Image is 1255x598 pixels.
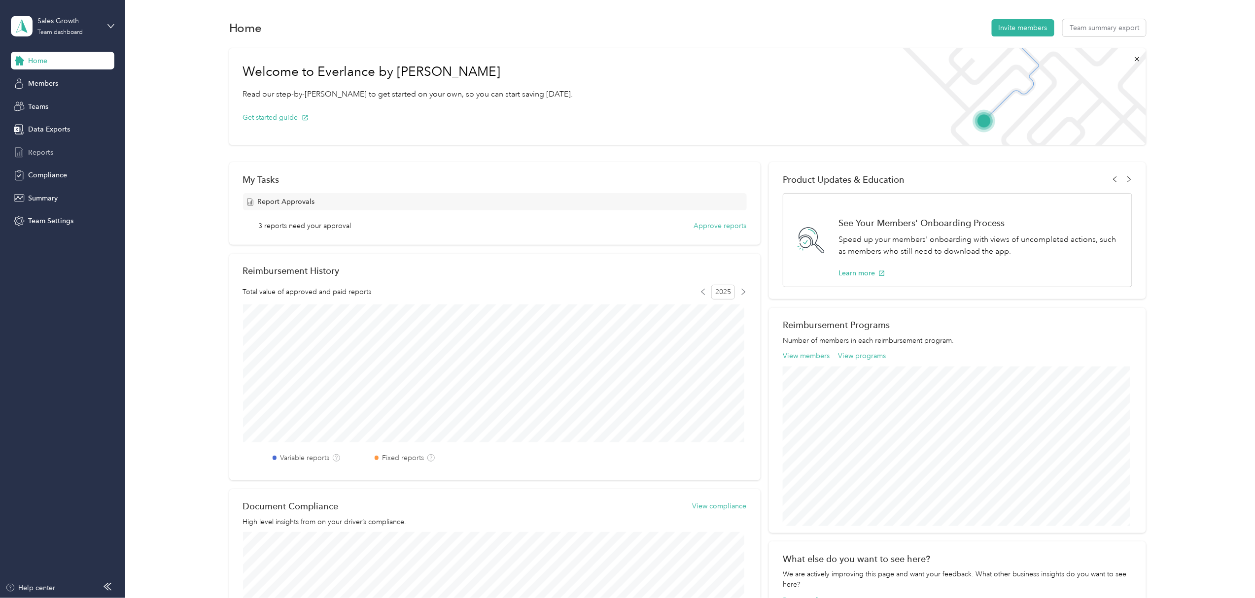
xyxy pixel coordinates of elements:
img: Welcome to everlance [893,48,1146,145]
span: Team Settings [28,216,73,226]
span: 3 reports need your approval [258,221,351,231]
p: Number of members in each reimbursement program. [783,335,1132,346]
p: Speed up your members' onboarding with views of uncompleted actions, such as members who still ne... [838,233,1121,258]
label: Variable reports [280,453,329,463]
label: Fixed reports [382,453,424,463]
span: Teams [28,101,48,112]
button: Team summary export [1063,19,1146,36]
span: Summary [28,193,58,203]
button: Help center [5,583,56,593]
h1: Welcome to Everlance by [PERSON_NAME] [243,64,573,80]
span: 2025 [711,285,735,299]
div: We are actively improving this page and want your feedback. What other business insights do you w... [783,569,1132,590]
button: Invite members [992,19,1054,36]
h2: Reimbursement History [243,266,340,276]
span: Home [28,56,47,66]
span: Report Approvals [258,197,315,207]
h2: Document Compliance [243,501,339,511]
p: Read our step-by-[PERSON_NAME] to get started on your own, so you can start saving [DATE]. [243,88,573,100]
iframe: Everlance-gr Chat Button Frame [1200,543,1255,598]
button: View compliance [693,501,747,511]
div: Team dashboard [38,30,83,35]
span: Reports [28,147,53,158]
p: High level insights from on your driver’s compliance. [243,517,747,527]
button: Learn more [838,268,885,278]
button: View programs [838,351,886,361]
div: Sales Growth [38,16,100,26]
h1: Home [229,23,262,33]
h2: Reimbursement Programs [783,320,1132,330]
h1: See Your Members' Onboarding Process [838,218,1121,228]
div: My Tasks [243,174,747,185]
span: Data Exports [28,124,70,134]
button: Get started guide [243,112,309,123]
button: View members [783,351,830,361]
span: Product Updates & Education [783,174,905,185]
div: What else do you want to see here? [783,554,1132,564]
button: Approve reports [694,221,747,231]
span: Members [28,78,58,89]
span: Total value of approved and paid reports [243,287,372,297]
span: Compliance [28,170,67,180]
